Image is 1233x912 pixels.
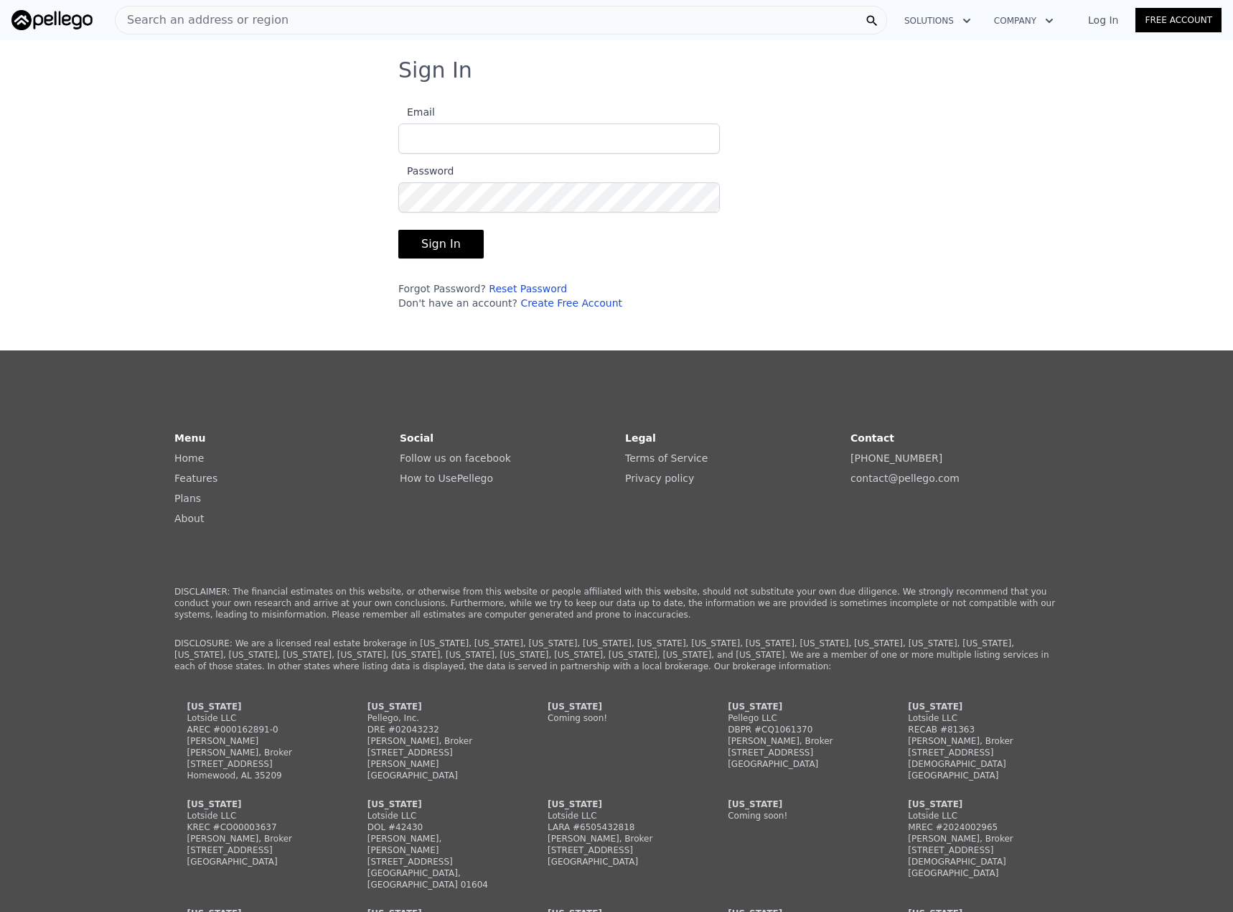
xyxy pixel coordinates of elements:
[367,810,505,822] div: Lotside LLC
[908,833,1046,844] div: [PERSON_NAME], Broker
[398,106,435,118] span: Email
[728,701,866,712] div: [US_STATE]
[187,856,325,867] div: [GEOGRAPHIC_DATA]
[187,833,325,844] div: [PERSON_NAME], Broker
[367,701,505,712] div: [US_STATE]
[174,452,204,464] a: Home
[367,735,505,747] div: [PERSON_NAME], Broker
[398,165,454,177] span: Password
[908,799,1046,810] div: [US_STATE]
[908,810,1046,822] div: Lotside LLC
[11,10,93,30] img: Pellego
[367,712,505,724] div: Pellego, Inc.
[908,770,1046,781] div: [GEOGRAPHIC_DATA]
[187,724,325,735] div: AREC #000162891-0
[187,758,325,770] div: [STREET_ADDRESS]
[728,712,866,724] div: Pellego LLC
[174,432,205,444] strong: Menu
[187,701,325,712] div: [US_STATE]
[625,452,708,464] a: Terms of Service
[908,822,1046,833] div: MREC #2024002965
[1071,13,1135,27] a: Log In
[908,747,1046,770] div: [STREET_ADDRESS][DEMOGRAPHIC_DATA]
[398,57,835,83] h3: Sign In
[850,432,894,444] strong: Contact
[548,844,685,856] div: [STREET_ADDRESS]
[367,724,505,735] div: DRE #02043232
[400,432,433,444] strong: Social
[398,124,720,154] input: Email
[367,867,505,890] div: [GEOGRAPHIC_DATA], [GEOGRAPHIC_DATA] 01604
[187,810,325,822] div: Lotside LLC
[548,701,685,712] div: [US_STATE]
[400,473,493,484] a: How to UsePellego
[367,833,505,856] div: [PERSON_NAME], [PERSON_NAME]
[728,810,866,822] div: Coming soon!
[174,513,204,524] a: About
[908,844,1046,867] div: [STREET_ADDRESS][DEMOGRAPHIC_DATA]
[367,856,505,867] div: [STREET_ADDRESS]
[1135,8,1222,32] a: Free Account
[187,735,325,758] div: [PERSON_NAME] [PERSON_NAME], Broker
[893,8,983,34] button: Solutions
[548,856,685,867] div: [GEOGRAPHIC_DATA]
[850,452,942,464] a: [PHONE_NUMBER]
[728,747,866,758] div: [STREET_ADDRESS]
[398,182,720,213] input: Password
[548,799,685,810] div: [US_STATE]
[400,452,511,464] a: Follow us on facebook
[728,758,866,770] div: [GEOGRAPHIC_DATA]
[187,844,325,856] div: [STREET_ADDRESS]
[728,724,866,735] div: DBPR #CQ1061370
[187,822,325,833] div: KREC #CO00003637
[174,586,1059,620] p: DISCLAIMER: The financial estimates on this website, or otherwise from this website or people aff...
[850,473,960,484] a: contact@pellego.com
[983,8,1065,34] button: Company
[367,799,505,810] div: [US_STATE]
[548,712,685,724] div: Coming soon!
[625,473,694,484] a: Privacy policy
[728,735,866,747] div: [PERSON_NAME], Broker
[520,297,622,309] a: Create Free Account
[908,724,1046,735] div: RECAB #81363
[625,432,656,444] strong: Legal
[187,770,325,781] div: Homewood, AL 35209
[908,712,1046,724] div: Lotside LLC
[908,701,1046,712] div: [US_STATE]
[398,281,720,310] div: Forgot Password? Don't have an account?
[367,770,505,781] div: [GEOGRAPHIC_DATA]
[174,493,201,504] a: Plans
[489,283,567,294] a: Reset Password
[548,822,685,833] div: LARA #6505432818
[174,473,217,484] a: Features
[728,799,866,810] div: [US_STATE]
[116,11,289,29] span: Search an address or region
[187,712,325,724] div: Lotside LLC
[367,822,505,833] div: DOL #42430
[174,638,1059,672] p: DISCLOSURE: We are a licensed real estate brokerage in [US_STATE], [US_STATE], [US_STATE], [US_ST...
[548,833,685,844] div: [PERSON_NAME], Broker
[187,799,325,810] div: [US_STATE]
[908,735,1046,747] div: [PERSON_NAME], Broker
[398,230,484,259] button: Sign In
[908,867,1046,879] div: [GEOGRAPHIC_DATA]
[548,810,685,822] div: Lotside LLC
[367,747,505,770] div: [STREET_ADDRESS][PERSON_NAME]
